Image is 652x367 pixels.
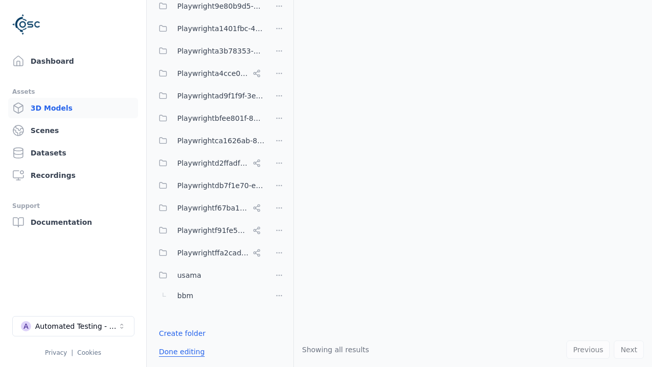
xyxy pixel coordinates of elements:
[153,343,211,361] button: Done editing
[71,349,73,356] span: |
[8,212,138,232] a: Documentation
[8,120,138,141] a: Scenes
[177,290,193,302] span: bbm
[77,349,101,356] a: Cookies
[177,45,265,57] span: Playwrighta3b78353-5999-46c5-9eab-70007203469a
[153,63,265,84] button: Playwrighta4cce06a-a8e6-4c0d-bfc1-93e8d78d750a
[12,316,134,336] button: Select a workspace
[177,90,265,102] span: Playwrightad9f1f9f-3e6a-4231-8f19-c506bf64a382
[8,143,138,163] a: Datasets
[159,328,206,338] a: Create folder
[35,321,118,331] div: Automated Testing - Playwright
[177,202,249,214] span: Playwrightf67ba199-386a-42d1-aebc-3b37e79c7296
[8,98,138,118] a: 3D Models
[153,265,265,285] button: usama
[177,135,265,147] span: Playwrightca1626ab-8cec-4ddc-b85a-2f9392fe08d1
[12,10,41,39] img: Logo
[153,130,265,151] button: Playwrightca1626ab-8cec-4ddc-b85a-2f9392fe08d1
[8,51,138,71] a: Dashboard
[153,18,265,39] button: Playwrighta1401fbc-43d7-48dd-a309-be935d99d708
[153,86,265,106] button: Playwrightad9f1f9f-3e6a-4231-8f19-c506bf64a382
[153,175,265,196] button: Playwrightdb7f1e70-e54d-4da7-b38d-464ac70cc2ba
[153,220,265,241] button: Playwrightf91fe523-dd75-44f3-a953-451f6070cb42
[153,324,212,343] button: Create folder
[153,285,265,306] button: bbm
[8,165,138,186] a: Recordings
[153,153,265,173] button: Playwrightd2ffadf0-c973-454c-8fcf-dadaeffcb802
[177,247,249,259] span: Playwrightffa2cad8-0214-4c2f-a758-8e9593c5a37e
[177,112,265,124] span: Playwrightbfee801f-8be1-42a6-b774-94c49e43b650
[12,200,134,212] div: Support
[177,179,265,192] span: Playwrightdb7f1e70-e54d-4da7-b38d-464ac70cc2ba
[153,243,265,263] button: Playwrightffa2cad8-0214-4c2f-a758-8e9593c5a37e
[177,224,249,237] span: Playwrightf91fe523-dd75-44f3-a953-451f6070cb42
[12,86,134,98] div: Assets
[177,269,201,281] span: usama
[302,346,369,354] span: Showing all results
[153,108,265,128] button: Playwrightbfee801f-8be1-42a6-b774-94c49e43b650
[153,41,265,61] button: Playwrighta3b78353-5999-46c5-9eab-70007203469a
[177,67,249,80] span: Playwrighta4cce06a-a8e6-4c0d-bfc1-93e8d78d750a
[153,198,265,218] button: Playwrightf67ba199-386a-42d1-aebc-3b37e79c7296
[45,349,67,356] a: Privacy
[177,157,249,169] span: Playwrightd2ffadf0-c973-454c-8fcf-dadaeffcb802
[21,321,31,331] div: A
[177,22,265,35] span: Playwrighta1401fbc-43d7-48dd-a309-be935d99d708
